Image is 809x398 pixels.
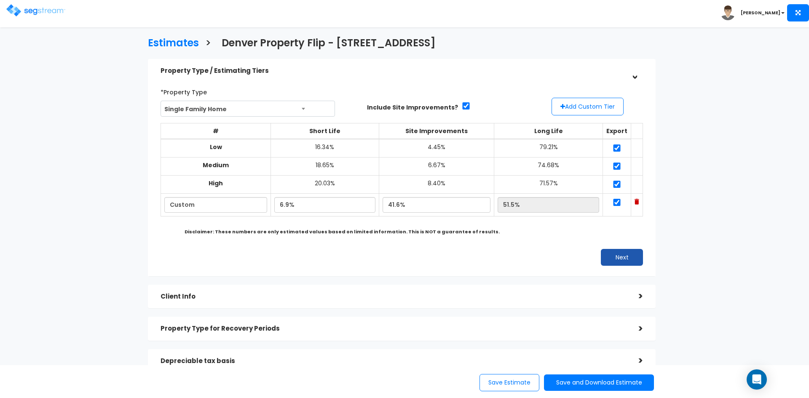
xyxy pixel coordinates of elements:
td: 6.67% [379,157,494,175]
h5: Property Type for Recovery Periods [161,325,626,332]
div: > [628,63,641,80]
th: Short Life [271,123,379,139]
h5: Property Type / Estimating Tiers [161,67,626,75]
button: Add Custom Tier [552,98,624,115]
b: High [209,179,223,187]
div: > [626,354,643,367]
td: 71.57% [494,175,603,193]
b: Low [210,143,222,151]
h5: Client Info [161,293,626,300]
th: Export [603,123,631,139]
img: logo.png [6,4,65,16]
td: 18.65% [271,157,379,175]
a: Estimates [142,29,199,55]
span: Single Family Home [161,101,335,117]
td: 20.03% [271,175,379,193]
button: Save Estimate [480,374,539,391]
td: 79.21% [494,139,603,158]
button: Next [601,249,643,266]
span: Single Family Home [161,101,335,117]
b: Disclaimer: These numbers are only estimated values based on limited information. This is NOT a g... [185,228,500,235]
a: Denver Property Flip - [STREET_ADDRESS] [215,29,436,55]
td: 74.68% [494,157,603,175]
button: Save and Download Estimate [544,374,654,391]
img: avatar.png [721,5,735,20]
td: 4.45% [379,139,494,158]
label: Include Site Improvements? [367,103,458,112]
h3: Denver Property Flip - [STREET_ADDRESS] [222,37,436,51]
td: 16.34% [271,139,379,158]
td: 8.40% [379,175,494,193]
th: Site Improvements [379,123,494,139]
h5: Depreciable tax basis [161,358,626,365]
th: Long Life [494,123,603,139]
div: Open Intercom Messenger [747,369,767,390]
div: > [626,322,643,335]
h3: > [205,37,211,51]
h3: Estimates [148,37,199,51]
img: Trash Icon [635,199,639,205]
b: Medium [203,161,229,169]
th: # [161,123,271,139]
b: [PERSON_NAME] [741,10,780,16]
div: > [626,290,643,303]
label: *Property Type [161,85,207,96]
